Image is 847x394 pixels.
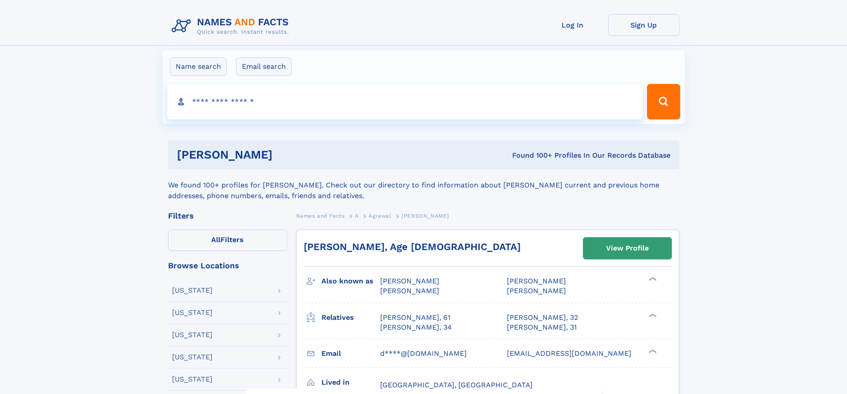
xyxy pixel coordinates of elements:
div: ❯ [646,276,657,282]
span: A [355,213,359,219]
button: Search Button [647,84,680,119]
span: [PERSON_NAME] [380,277,439,285]
h3: Lived in [321,375,380,390]
a: View Profile [583,238,671,259]
div: [US_STATE] [172,376,213,383]
span: [GEOGRAPHIC_DATA], [GEOGRAPHIC_DATA] [380,381,533,389]
div: [US_STATE] [172,331,213,338]
div: View Profile [606,238,649,259]
a: Names and Facts [296,210,345,221]
h3: Email [321,346,380,361]
a: [PERSON_NAME], 32 [507,313,578,322]
div: We found 100+ profiles for [PERSON_NAME]. Check out our directory to find information about [PERS... [168,169,679,201]
div: [US_STATE] [172,309,213,316]
a: Log In [537,14,608,36]
a: [PERSON_NAME], 34 [380,322,452,332]
div: [US_STATE] [172,287,213,294]
a: Sign Up [608,14,679,36]
span: [PERSON_NAME] [401,213,449,219]
a: Agrawal [369,210,391,221]
span: [PERSON_NAME] [507,287,566,295]
span: [PERSON_NAME] [507,277,566,285]
a: A [355,210,359,221]
h1: [PERSON_NAME] [177,149,393,160]
input: search input [167,84,643,119]
div: ❯ [646,348,657,354]
a: [PERSON_NAME], 61 [380,313,450,322]
div: Filters [168,212,287,220]
label: Filters [168,230,287,251]
span: All [211,235,221,244]
div: [US_STATE] [172,354,213,361]
a: [PERSON_NAME], 31 [507,322,577,332]
span: Agrawal [369,213,391,219]
h3: Also known as [321,274,380,289]
img: Logo Names and Facts [168,14,296,38]
div: Found 100+ Profiles In Our Records Database [392,151,670,160]
label: Email search [236,57,292,76]
label: Name search [170,57,227,76]
span: [EMAIL_ADDRESS][DOMAIN_NAME] [507,349,631,358]
h3: Relatives [321,310,380,325]
div: ❯ [646,312,657,318]
span: [PERSON_NAME] [380,287,439,295]
div: Browse Locations [168,262,287,270]
a: [PERSON_NAME], Age [DEMOGRAPHIC_DATA] [304,241,521,252]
